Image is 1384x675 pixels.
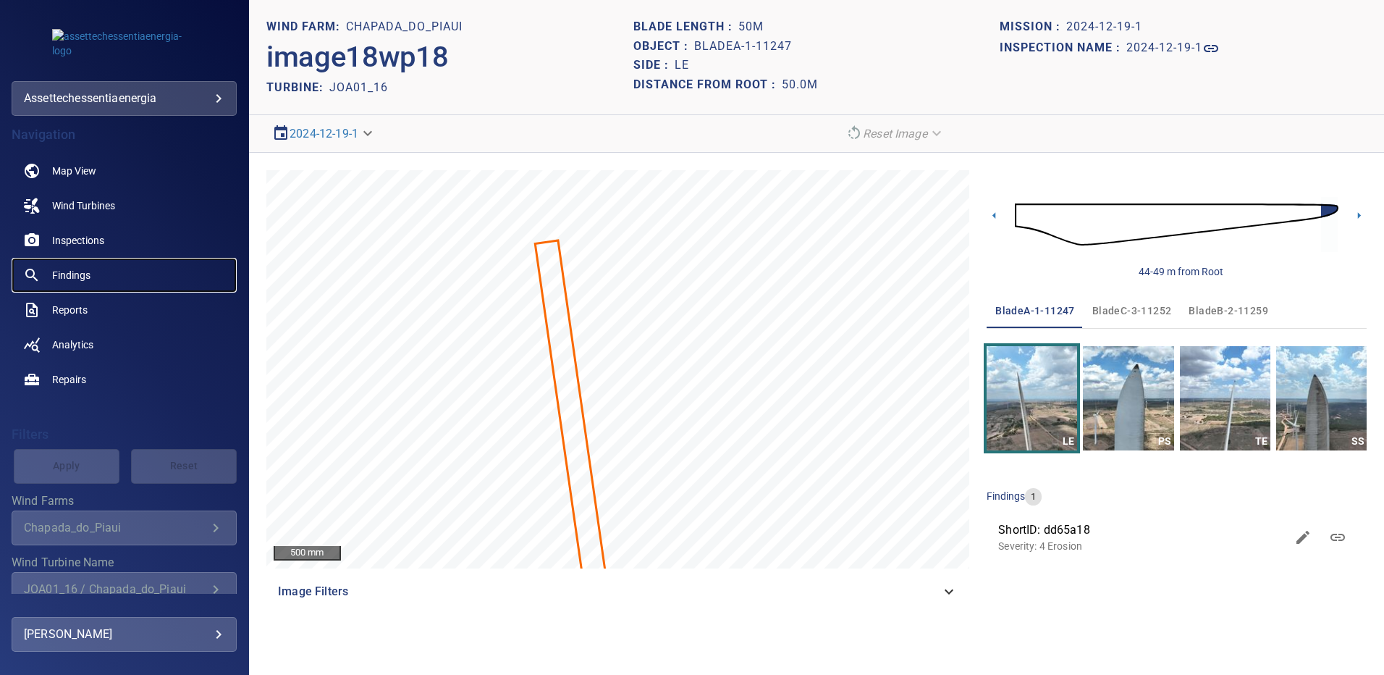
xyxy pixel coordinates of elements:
a: reports noActive [12,293,237,327]
span: 1 [1025,490,1042,504]
a: repairs noActive [12,362,237,397]
div: PS [1156,432,1174,450]
div: Wind Farms [12,511,237,545]
a: windturbines noActive [12,188,237,223]
div: JOA01_16 / Chapada_do_Piaui [24,582,207,596]
span: Image Filters [278,583,940,600]
div: Wind Turbine Name [12,572,237,607]
span: Map View [52,164,96,178]
img: assettechessentiaenergia-logo [52,29,197,58]
h4: Navigation [12,127,237,142]
a: inspections noActive [12,223,237,258]
a: analytics noActive [12,327,237,362]
h1: Mission : [1000,20,1066,34]
a: LE [987,346,1077,450]
div: 44-49 m from Root [1139,264,1223,279]
a: TE [1180,346,1270,450]
span: Analytics [52,337,93,352]
span: bladeC-3-11252 [1092,302,1172,320]
a: map noActive [12,154,237,188]
h1: bladeA-1-11247 [694,40,792,54]
div: assettechessentiaenergia [24,87,224,110]
div: Chapada_do_Piaui [24,521,207,534]
a: 2024-12-19-1 [290,127,358,141]
h1: LE [675,59,689,72]
h1: WIND FARM: [266,20,346,34]
h1: Side : [633,59,675,72]
h1: Inspection name : [1000,41,1126,55]
h4: Filters [12,427,237,442]
em: Reset Image [863,127,927,141]
span: Wind Turbines [52,198,115,213]
h1: Chapada_do_Piaui [346,20,463,34]
h1: Blade length : [633,20,738,34]
p: Severity: 4 Erosion [998,539,1286,553]
span: ShortID: dd65a18 [998,521,1286,539]
h1: 2024-12-19-1 [1126,41,1202,55]
a: PS [1083,346,1173,450]
span: Repairs [52,372,86,387]
a: 2024-12-19-1 [1126,40,1220,57]
div: [PERSON_NAME] [24,623,224,646]
span: findings [987,490,1025,502]
div: Reset Image [840,121,950,146]
span: Inspections [52,233,104,248]
div: Image Filters [266,574,969,609]
div: assettechessentiaenergia [12,81,237,116]
span: Findings [52,268,90,282]
h2: JOA01_16 [329,80,388,94]
div: SS [1349,432,1367,450]
label: Wind Farms [12,495,237,507]
h1: Object : [633,40,694,54]
span: Reports [52,303,88,317]
img: d [1015,185,1338,264]
h1: 50.0m [782,78,818,92]
h1: 50m [738,20,764,34]
a: SS [1276,346,1367,450]
h2: image18wp18 [266,40,448,75]
h2: TURBINE: [266,80,329,94]
label: Wind Turbine Name [12,557,237,569]
a: findings noActive [12,258,237,293]
h1: Distance from root : [633,78,782,92]
div: 2024-12-19-1 [266,121,381,146]
span: bladeA-1-11247 [995,302,1075,320]
div: LE [1059,432,1077,450]
h1: 2024-12-19-1 [1066,20,1142,34]
div: TE [1252,432,1270,450]
span: bladeB-2-11259 [1189,302,1268,320]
